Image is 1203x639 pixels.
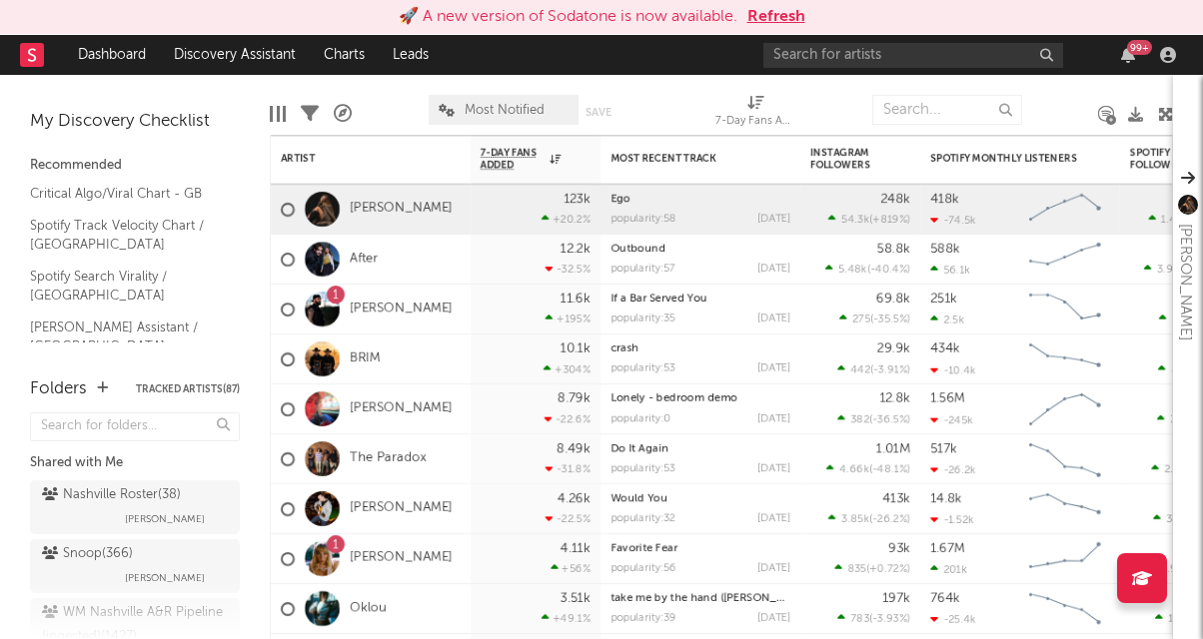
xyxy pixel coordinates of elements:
[610,343,638,354] a: crash
[610,294,707,305] a: If a Bar Served You
[610,593,845,604] a: take me by the hand ([PERSON_NAME] remix)
[30,539,240,593] a: Snoop(366)[PERSON_NAME]
[873,364,907,375] span: -3.91 %
[610,593,790,604] div: take me by the hand (Aaron Hibell remix)
[1020,334,1110,384] svg: Chart title
[877,243,910,256] div: 58.8k
[882,592,910,605] div: 197k
[930,342,960,355] div: 434k
[1020,384,1110,434] svg: Chart title
[30,377,87,401] div: Folders
[877,342,910,355] div: 29.9k
[757,413,790,424] div: [DATE]
[350,251,378,268] a: After
[1020,235,1110,285] svg: Chart title
[1020,484,1110,534] svg: Chart title
[610,543,677,554] a: Favorite Fear
[838,265,867,276] span: 5.48k
[160,35,310,75] a: Discovery Assistant
[610,563,676,574] div: popularity: 56
[30,110,240,134] div: My Discovery Checklist
[930,542,965,555] div: 1.67M
[872,464,907,475] span: -48.1 %
[1173,224,1197,340] div: [PERSON_NAME]
[30,451,240,475] div: Shared with Me
[350,600,387,617] a: Oklou
[930,314,964,326] div: 2.5k
[610,244,790,255] div: Outbound
[873,315,907,325] span: -35.5 %
[872,514,907,525] span: -26.2 %
[586,107,611,118] button: Save
[930,193,959,206] div: 418k
[546,462,591,475] div: -31.8 %
[30,480,240,534] a: Nashville Roster(38)[PERSON_NAME]
[757,314,790,324] div: [DATE]
[30,412,240,441] input: Search for folders...
[930,513,974,526] div: -1.52k
[872,414,907,425] span: -36.5 %
[610,244,665,255] a: Outbound
[1020,534,1110,584] svg: Chart title
[125,566,205,590] span: [PERSON_NAME]
[30,266,220,307] a: Spotify Search Virality / [GEOGRAPHIC_DATA]
[30,183,220,205] a: Critical Algo/Viral Chart - GB
[125,507,205,531] span: [PERSON_NAME]
[930,153,1080,165] div: Spotify Monthly Listeners
[610,513,675,524] div: popularity: 32
[610,463,675,474] div: popularity: 53
[350,500,453,517] a: [PERSON_NAME]
[847,564,866,575] span: 835
[610,343,790,354] div: crash
[610,194,790,205] div: Ego
[876,442,910,455] div: 1.01M
[715,85,795,143] div: 7-Day Fans Added (7-Day Fans Added)
[882,492,910,505] div: 413k
[64,35,160,75] a: Dashboard
[872,215,907,226] span: +819 %
[930,613,976,626] div: -25.4k
[610,194,630,205] a: Ego
[850,414,869,425] span: 382
[810,147,880,171] div: Instagram Followers
[30,215,220,256] a: Spotify Track Velocity Chart / [GEOGRAPHIC_DATA]
[610,264,675,275] div: popularity: 57
[837,412,910,425] div: ( )
[42,483,181,507] div: Nashville Roster ( 38 )
[757,513,790,524] div: [DATE]
[610,314,675,324] div: popularity: 35
[837,362,910,375] div: ( )
[558,392,591,405] div: 8.79k
[850,364,870,375] span: 442
[610,493,790,504] div: Would You
[136,384,240,394] button: Tracked Artists(87)
[930,264,970,277] div: 56.1k
[930,592,960,605] div: 764k
[930,463,976,476] div: -26.2k
[852,315,870,325] span: 275
[301,85,319,143] div: Filters
[399,5,737,29] div: 🚀 A new version of Sodatone is now available.
[841,215,869,226] span: 54.3k
[1127,40,1152,55] div: 99 +
[561,542,591,555] div: 4.11k
[610,214,676,225] div: popularity: 58
[930,293,957,306] div: 251k
[350,201,453,218] a: [PERSON_NAME]
[561,592,591,605] div: 3.51k
[757,214,790,225] div: [DATE]
[1020,584,1110,634] svg: Chart title
[930,563,967,576] div: 201k
[763,43,1063,68] input: Search for artists
[1020,285,1110,334] svg: Chart title
[826,462,910,475] div: ( )
[930,442,957,455] div: 517k
[30,154,240,178] div: Recommended
[465,104,545,117] span: Most Notified
[564,193,591,206] div: 123k
[610,443,668,454] a: Do It Again
[757,363,790,374] div: [DATE]
[350,550,453,567] a: [PERSON_NAME]
[481,147,545,171] span: 7-Day Fans Added
[930,413,973,426] div: -245k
